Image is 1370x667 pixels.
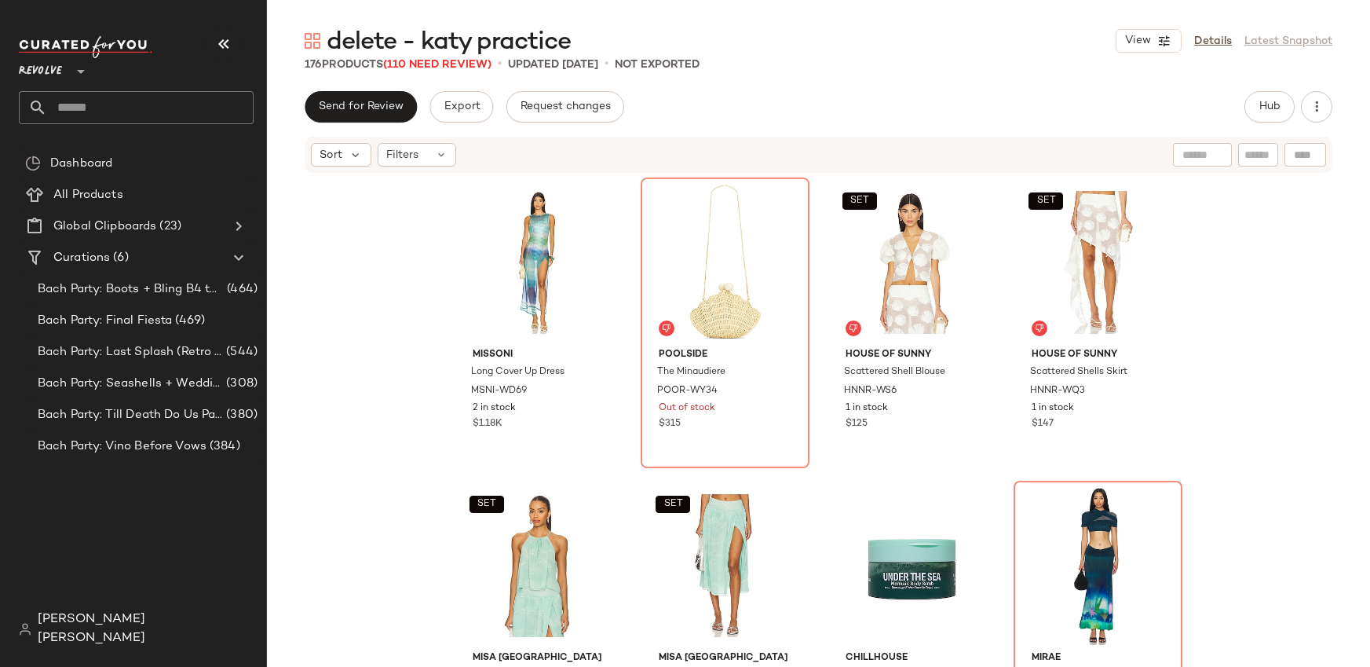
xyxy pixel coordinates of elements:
[477,499,496,510] span: SET
[659,348,791,362] span: Poolside
[1032,401,1074,416] span: 1 in stock
[471,365,564,379] span: Long Cover Up Dress
[25,156,41,171] img: svg%3e
[460,486,618,645] img: MISA-WS318_V1.jpg
[443,101,480,113] span: Export
[846,651,978,665] span: Chillhouse
[846,348,978,362] span: House of Sunny
[1124,35,1151,47] span: View
[646,183,804,342] img: POOR-WY34_V1.jpg
[53,186,123,204] span: All Products
[1032,348,1164,362] span: House of Sunny
[844,365,945,379] span: Scattered Shell Blouse
[38,375,223,393] span: Bach Party: Seashells + Wedding Bells
[1032,417,1054,431] span: $147
[223,375,258,393] span: (308)
[833,486,991,645] img: CLLH-WU40_V1.jpg
[473,401,516,416] span: 2 in stock
[223,343,258,361] span: (544)
[172,312,205,330] span: (469)
[646,486,804,645] img: MISA-WQ185_V1.jpg
[849,324,858,333] img: svg%3e
[38,438,206,456] span: Bach Party: Vino Before Vows
[50,155,112,173] span: Dashboard
[320,147,342,163] span: Sort
[305,59,322,71] span: 176
[657,365,725,379] span: The Minaudiere
[844,384,897,398] span: HNNR-WS6
[508,57,598,73] p: updated [DATE]
[659,651,791,665] span: MISA [GEOGRAPHIC_DATA]
[473,348,605,362] span: Missoni
[498,55,502,74] span: •
[615,57,700,73] p: Not Exported
[1032,651,1164,665] span: Mirae
[1036,196,1056,207] span: SET
[1019,486,1177,645] img: MRAE-WD37_V1.jpg
[657,384,718,398] span: POOR-WY34
[659,401,715,416] span: Out of stock
[473,651,605,665] span: MISA [GEOGRAPHIC_DATA]
[1244,91,1295,123] button: Hub
[38,280,224,299] span: Bach Party: Boots + Bling B4 the Ring
[223,406,258,424] span: (380)
[1019,183,1177,342] img: HNNR-WQ3_V1.jpg
[846,417,868,431] span: $125
[305,33,320,49] img: svg%3e
[110,249,128,267] span: (6)
[506,91,624,123] button: Request changes
[53,249,110,267] span: Curations
[663,499,683,510] span: SET
[656,496,690,513] button: SET
[605,55,608,74] span: •
[1116,29,1182,53] button: View
[471,384,527,398] span: MSNI-WD69
[1028,192,1063,210] button: SET
[206,438,240,456] span: (384)
[1035,324,1044,333] img: svg%3e
[842,192,877,210] button: SET
[318,101,404,113] span: Send for Review
[846,401,888,416] span: 1 in stock
[386,147,418,163] span: Filters
[1194,33,1232,49] a: Details
[460,183,618,342] img: MSNI-WD69_V1.jpg
[224,280,258,299] span: (464)
[19,623,31,636] img: svg%3e
[327,27,571,58] span: delete - katy practice
[520,101,611,113] span: Request changes
[662,324,671,333] img: svg%3e
[469,496,504,513] button: SET
[38,343,223,361] span: Bach Party: Last Splash (Retro [GEOGRAPHIC_DATA])
[156,218,181,236] span: (23)
[19,36,152,58] img: cfy_white_logo.C9jOOHJF.svg
[1030,384,1085,398] span: HNNR-WQ3
[38,312,172,330] span: Bach Party: Final Fiesta
[383,59,491,71] span: (110 Need Review)
[1259,101,1280,113] span: Hub
[833,183,991,342] img: HNNR-WS6_V1.jpg
[849,196,869,207] span: SET
[53,218,156,236] span: Global Clipboards
[1030,365,1127,379] span: Scattered Shells Skirt
[305,91,417,123] button: Send for Review
[659,417,681,431] span: $315
[38,406,223,424] span: Bach Party: Till Death Do Us Party
[305,57,491,73] div: Products
[429,91,493,123] button: Export
[19,53,62,82] span: Revolve
[38,610,254,648] span: [PERSON_NAME] [PERSON_NAME]
[473,417,502,431] span: $1.18K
